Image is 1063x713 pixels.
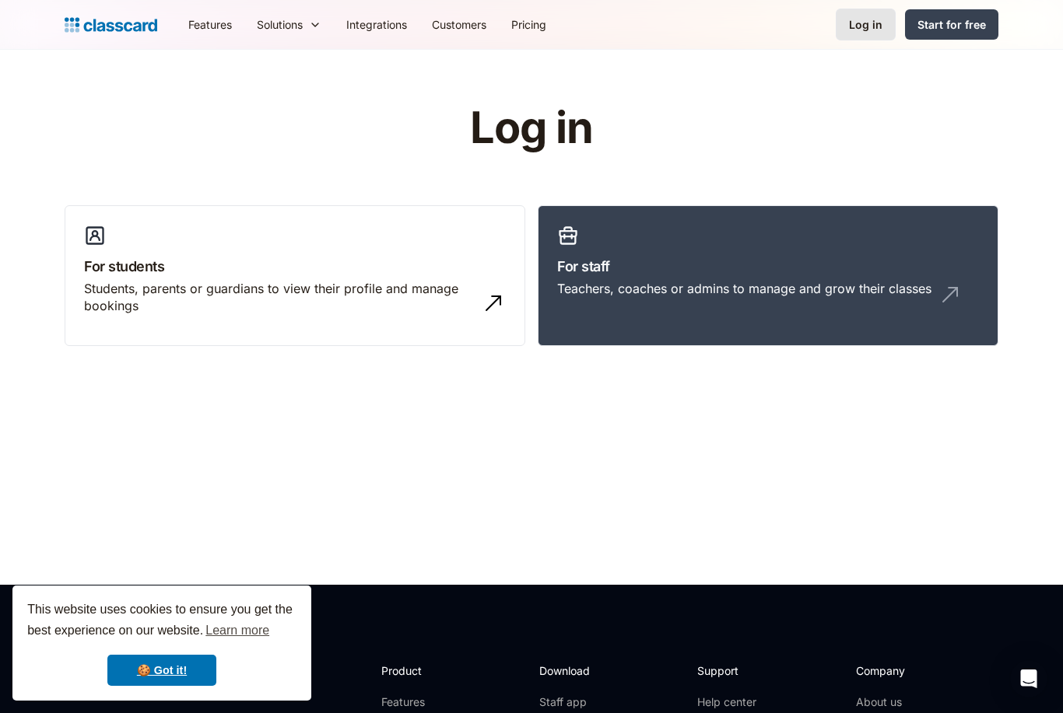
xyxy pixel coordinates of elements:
[836,9,896,40] a: Log in
[203,619,272,642] a: learn more about cookies
[381,662,465,679] h2: Product
[1010,660,1047,697] div: Open Intercom Messenger
[65,14,157,36] a: home
[12,585,311,701] div: cookieconsent
[905,9,998,40] a: Start for free
[84,256,506,277] h3: For students
[539,662,603,679] h2: Download
[176,7,244,42] a: Features
[539,694,603,710] a: Staff app
[285,104,779,152] h1: Log in
[334,7,419,42] a: Integrations
[65,205,525,347] a: For studentsStudents, parents or guardians to view their profile and manage bookings
[84,280,475,315] div: Students, parents or guardians to view their profile and manage bookings
[257,16,303,33] div: Solutions
[244,7,334,42] div: Solutions
[557,280,931,297] div: Teachers, coaches or admins to manage and grow their classes
[419,7,499,42] a: Customers
[381,694,465,710] a: Features
[499,7,559,42] a: Pricing
[538,205,998,347] a: For staffTeachers, coaches or admins to manage and grow their classes
[856,662,960,679] h2: Company
[107,655,216,686] a: dismiss cookie message
[917,16,986,33] div: Start for free
[849,16,882,33] div: Log in
[557,256,979,277] h3: For staff
[856,694,960,710] a: About us
[697,662,760,679] h2: Support
[27,600,296,642] span: This website uses cookies to ensure you get the best experience on our website.
[697,694,760,710] a: Help center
